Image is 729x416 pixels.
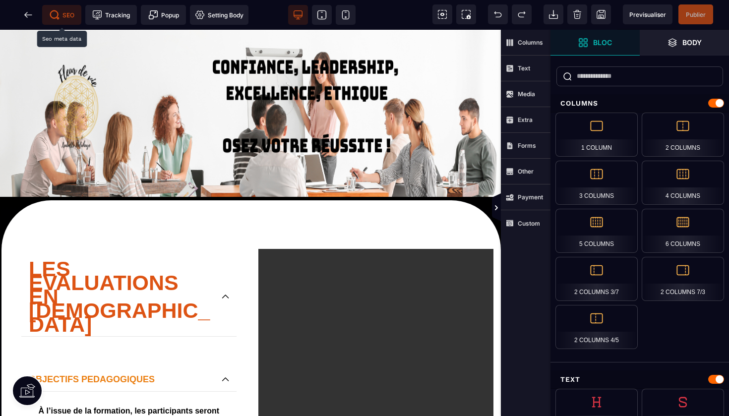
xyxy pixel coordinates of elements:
[642,257,724,301] div: 2 Columns 7/3
[550,94,729,113] div: Columns
[642,113,724,157] div: 2 Columns
[518,39,543,46] strong: Columns
[686,11,706,18] span: Publier
[518,142,536,149] strong: Forms
[432,4,452,24] span: View components
[555,113,638,157] div: 1 Column
[29,232,212,301] p: LES EVALUATIONS EN [DEMOGRAPHIC_DATA]
[642,161,724,205] div: 4 Columns
[682,39,702,46] strong: Body
[518,90,535,98] strong: Media
[555,305,638,349] div: 2 Columns 4/5
[550,370,729,389] div: Text
[555,209,638,253] div: 5 Columns
[555,257,638,301] div: 2 Columns 3/7
[518,193,543,201] strong: Payment
[550,30,640,56] span: Open Blocks
[518,116,533,123] strong: Extra
[29,343,212,357] p: OBJECTIFS PEDAGOGIQUES
[518,220,540,227] strong: Custom
[518,168,534,175] strong: Other
[642,209,724,253] div: 6 Columns
[456,4,476,24] span: Screenshot
[518,64,530,72] strong: Text
[195,10,243,20] span: Setting Body
[92,10,130,20] span: Tracking
[50,10,74,20] span: SEO
[640,30,729,56] span: Open Layer Manager
[555,161,638,205] div: 3 Columns
[593,39,612,46] strong: Bloc
[623,4,672,24] span: Preview
[148,10,179,20] span: Popup
[629,11,666,18] span: Previsualiser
